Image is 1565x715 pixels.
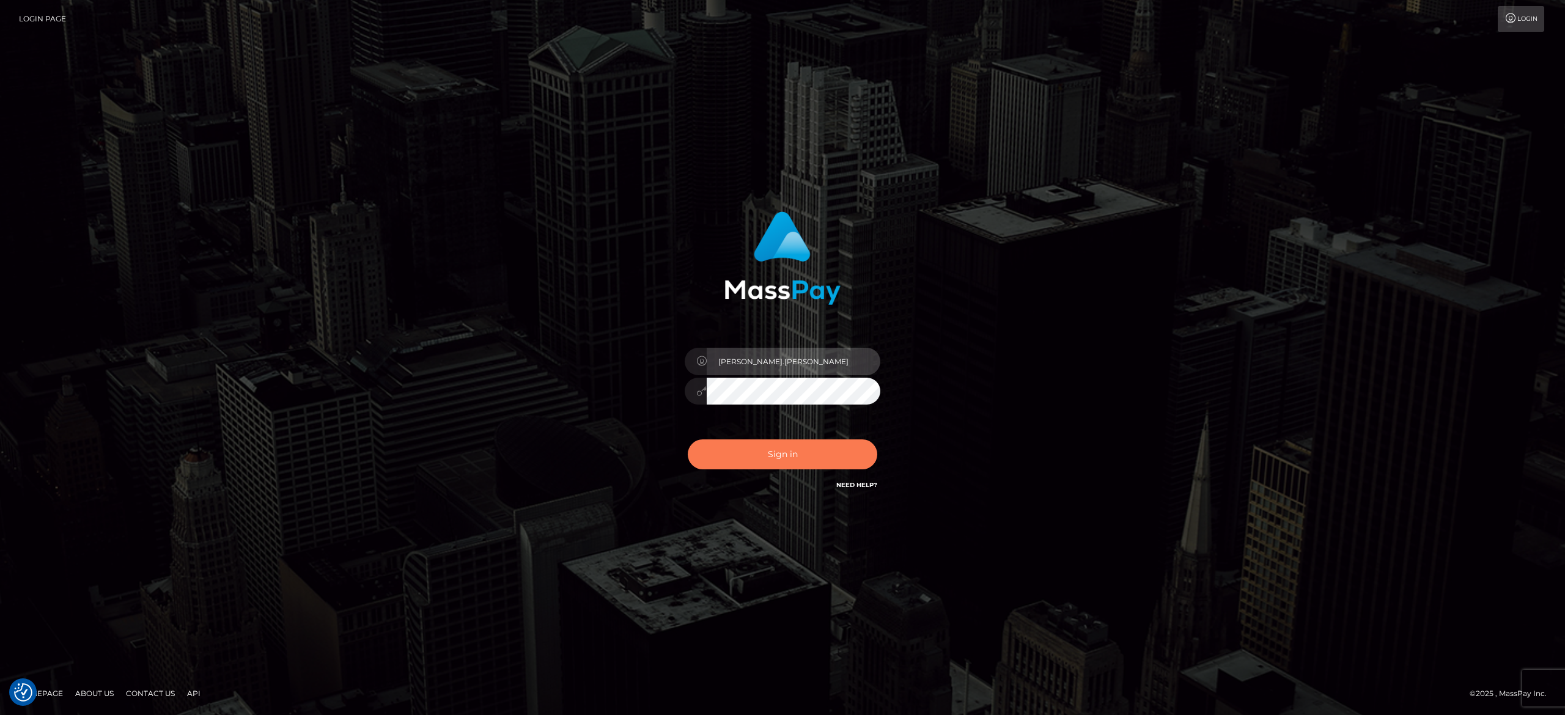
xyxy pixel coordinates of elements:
img: MassPay Login [724,211,841,305]
a: Homepage [13,684,68,703]
div: © 2025 , MassPay Inc. [1470,687,1556,700]
a: Contact Us [121,684,180,703]
a: Login Page [19,6,66,32]
input: Username... [707,348,880,375]
a: Need Help? [836,481,877,489]
a: About Us [70,684,119,703]
button: Sign in [688,439,877,469]
img: Revisit consent button [14,683,32,702]
a: Login [1498,6,1544,32]
a: API [182,684,205,703]
button: Consent Preferences [14,683,32,702]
